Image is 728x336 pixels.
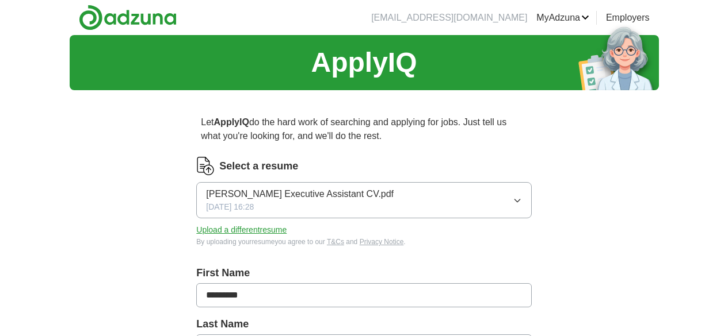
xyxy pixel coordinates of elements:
[360,238,404,246] a: Privacy Notice
[606,11,650,25] a: Employers
[196,316,531,332] label: Last Name
[327,238,344,246] a: T&Cs
[219,159,298,174] label: Select a resume
[196,265,531,281] label: First Name
[79,5,177,30] img: Adzuna logo
[196,224,287,236] button: Upload a differentresume
[536,11,589,25] a: MyAdzuna
[311,42,417,83] h1: ApplyIQ
[371,11,527,25] li: [EMAIL_ADDRESS][DOMAIN_NAME]
[196,237,531,247] div: By uploading your resume you agree to our and .
[206,201,254,213] span: [DATE] 16:28
[196,111,531,148] p: Let do the hard work of searching and applying for jobs. Just tell us what you're looking for, an...
[196,157,215,175] img: CV Icon
[206,187,394,201] span: [PERSON_NAME] Executive Assistant CV.pdf
[214,117,249,127] strong: ApplyIQ
[196,182,531,218] button: [PERSON_NAME] Executive Assistant CV.pdf[DATE] 16:28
